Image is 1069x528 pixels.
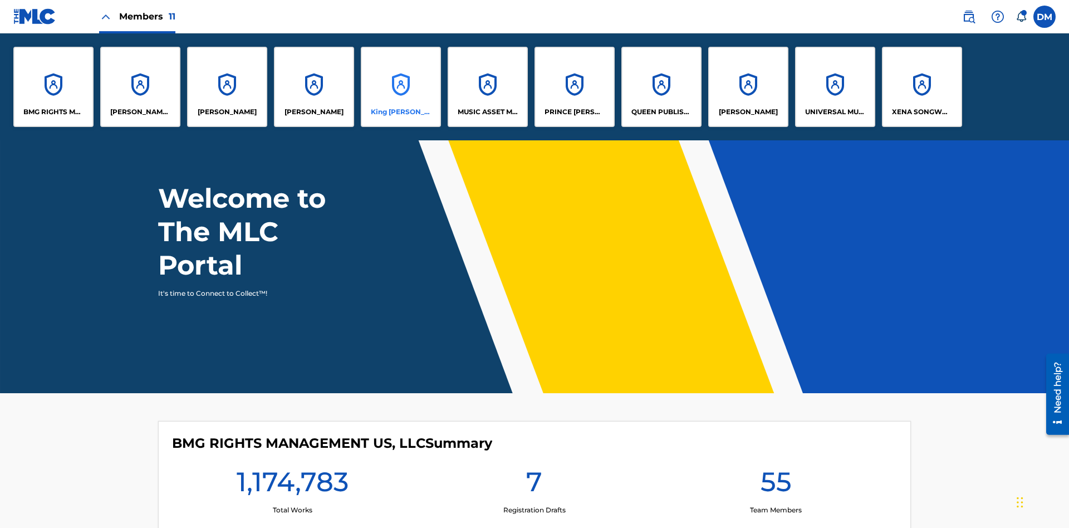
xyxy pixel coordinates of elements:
p: MUSIC ASSET MANAGEMENT (MAM) [458,107,518,117]
img: search [962,10,975,23]
a: Accounts[PERSON_NAME] [187,47,267,127]
a: Accounts[PERSON_NAME] SONGWRITER [100,47,180,127]
a: AccountsMUSIC ASSET MANAGEMENT (MAM) [448,47,528,127]
iframe: Chat Widget [1013,475,1069,528]
h1: Welcome to The MLC Portal [158,182,366,282]
p: UNIVERSAL MUSIC PUB GROUP [805,107,866,117]
p: Registration Drafts [503,505,566,515]
img: Close [99,10,112,23]
p: It's time to Connect to Collect™! [158,289,351,299]
div: Help [987,6,1009,28]
span: 11 [169,11,175,22]
p: PRINCE MCTESTERSON [545,107,605,117]
p: XENA SONGWRITER [892,107,953,117]
a: AccountsQUEEN PUBLISHA [621,47,702,127]
div: User Menu [1033,6,1056,28]
a: Public Search [958,6,980,28]
h1: 7 [526,465,542,505]
a: AccountsPRINCE [PERSON_NAME] [534,47,615,127]
a: AccountsKing [PERSON_NAME] [361,47,441,127]
p: CLEO SONGWRITER [110,107,171,117]
a: Accounts[PERSON_NAME] [274,47,354,127]
img: help [991,10,1004,23]
h1: 1,174,783 [237,465,349,505]
p: EYAMA MCSINGER [285,107,344,117]
span: Members [119,10,175,23]
img: MLC Logo [13,8,56,25]
a: AccountsBMG RIGHTS MANAGEMENT US, LLC [13,47,94,127]
a: Accounts[PERSON_NAME] [708,47,788,127]
p: RONALD MCTESTERSON [719,107,778,117]
a: AccountsUNIVERSAL MUSIC PUB GROUP [795,47,875,127]
div: Notifications [1016,11,1027,22]
a: AccountsXENA SONGWRITER [882,47,962,127]
p: Team Members [750,505,802,515]
h4: BMG RIGHTS MANAGEMENT US, LLC [172,435,492,452]
p: BMG RIGHTS MANAGEMENT US, LLC [23,107,84,117]
div: Drag [1017,486,1023,519]
h1: 55 [761,465,792,505]
p: ELVIS COSTELLO [198,107,257,117]
iframe: Resource Center [1038,349,1069,441]
p: QUEEN PUBLISHA [631,107,692,117]
p: King McTesterson [371,107,431,117]
p: Total Works [273,505,312,515]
